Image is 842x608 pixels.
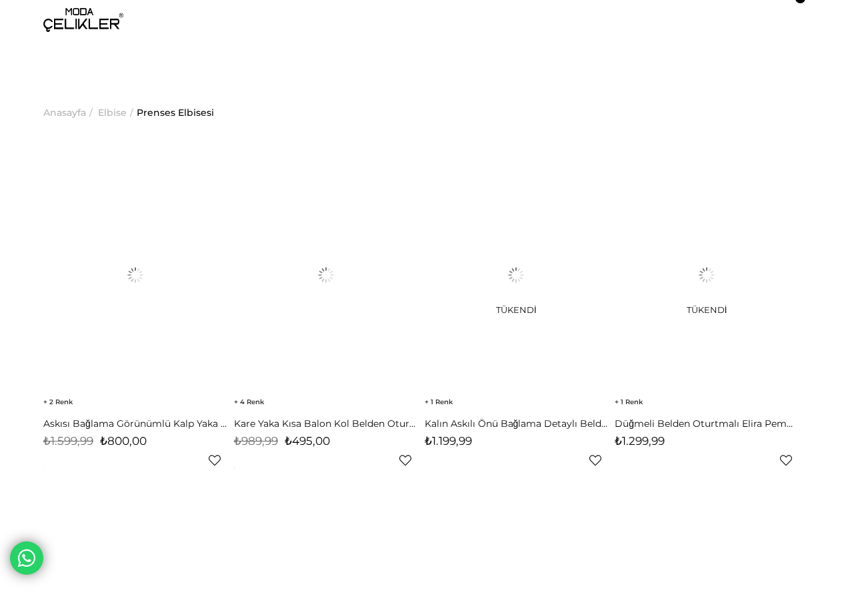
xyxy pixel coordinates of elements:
a: Favorilere Ekle [399,454,411,466]
img: Düğmeli Belden Oturtmalı Elira Pembe Mini Ceket Elbise 25Y125 [693,262,720,288]
span: ₺989,99 [234,434,278,448]
a: Anasayfa [43,79,86,147]
a: Kalın Askılı Önü Bağlama Detaylı Belden Oturtmalı Minda Pembe Kadın Dantel Detaylı Mini Elbise 24... [425,418,609,430]
span: ₺800,00 [100,434,147,448]
img: png;base64,iVBORw0KGgoAAAANSUhEUgAAAAEAAAABCAYAAAAfFcSJAAAAAXNSR0IArs4c6QAAAA1JREFUGFdjePfu3X8ACW... [615,466,615,467]
a: Askısı Bağlama Görünümlü Kalp Yaka Önü Drapeli Noslen Kadın Puantiyeli Pembe Elbise 24Y788 [43,418,227,430]
img: png;base64,iVBORw0KGgoAAAANSUhEUgAAAAEAAAABCAYAAAAfFcSJAAAAAXNSR0IArs4c6QAAAA1JREFUGFdjePfu3X8ACW... [234,467,235,467]
span: 1 [615,398,643,406]
img: png;base64,iVBORw0KGgoAAAANSUhEUgAAAAEAAAABCAYAAAAfFcSJAAAAAXNSR0IArs4c6QAAAA1JREFUGFdjePfu3X8ACW... [43,467,44,467]
span: 1 [425,398,453,406]
a: Favorilere Ekle [780,454,792,466]
span: ₺1.299,99 [615,434,665,448]
span: ₺495,00 [285,434,330,448]
li: > [43,79,96,147]
span: ₺1.599,99 [43,434,93,448]
img: Askısı Bağlama Görünümlü Kalp Yaka Önü Drapeli Noslen Kadın Puantiyeli Pembe Elbise 24Y788 [122,262,149,288]
span: ₺1.199,99 [425,434,472,448]
img: Kalın Askılı Önü Bağlama Detaylı Belden Oturtmalı Minda Pembe Kadın Dantel Detaylı Mini Elbise 24... [503,262,529,288]
a: Kare Yaka Kısa Balon Kol Belden Oturtmalı [PERSON_NAME] Pembe Elbise 23Y000150 [234,418,418,430]
img: png;base64,iVBORw0KGgoAAAANSUhEUgAAAAEAAAABCAYAAAAfFcSJAAAAAXNSR0IArs4c6QAAAA1JREFUGFdjePfu3X8ACW... [425,466,425,467]
a: Favorilere Ekle [589,454,601,466]
a: Favorilere Ekle [209,454,221,466]
a: Elbise [98,79,127,147]
a: Prenses Elbisesi [137,79,214,147]
img: Kare Yaka Kısa Balon Kol Belden Oturtmalı Brice Kadın Pembe Elbise 23Y000150 [313,262,339,288]
img: png;base64,iVBORw0KGgoAAAANSUhEUgAAAAEAAAABCAYAAAAfFcSJAAAAAXNSR0IArs4c6QAAAA1JREFUGFdjePfu3X8ACW... [43,466,44,467]
span: 2 [43,398,73,406]
img: logo [43,8,123,32]
span: 4 [234,398,264,406]
img: png;base64,iVBORw0KGgoAAAANSUhEUgAAAAEAAAABCAYAAAAfFcSJAAAAAXNSR0IArs4c6QAAAA1JREFUGFdjePfu3X8ACW... [234,466,235,467]
li: > [98,79,137,147]
img: png;base64,iVBORw0KGgoAAAANSUhEUgAAAAEAAAABCAYAAAAfFcSJAAAAAXNSR0IArs4c6QAAAA1JREFUGFdjePfu3X8ACW... [234,468,235,469]
a: Düğmeli Belden Oturtmalı Elira Pembe Mini Ceket Elbise 25Y125 [615,418,799,430]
